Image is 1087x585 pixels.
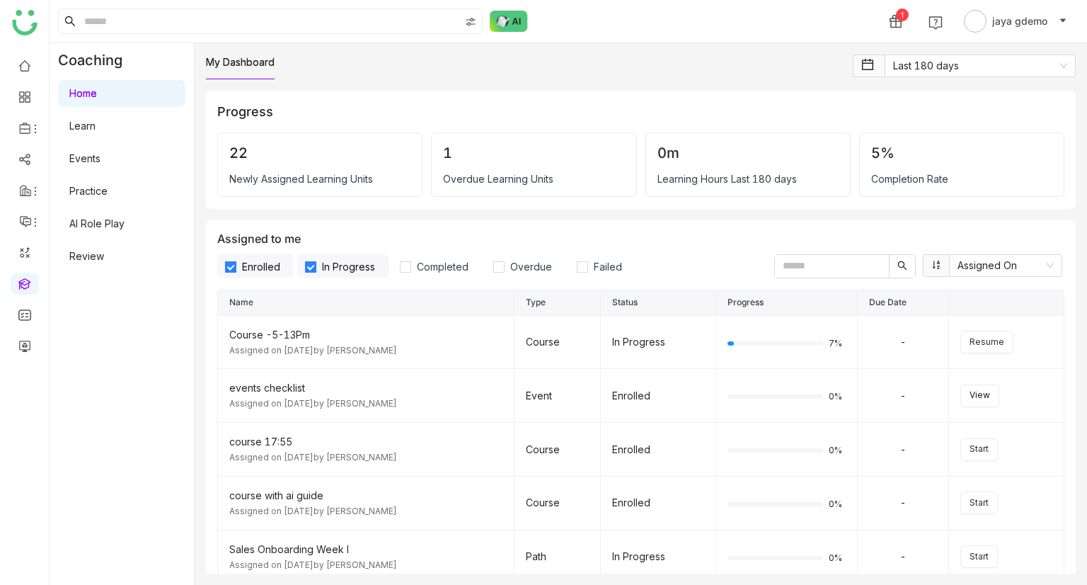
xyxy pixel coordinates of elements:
th: Due Date [858,290,950,316]
span: In Progress [316,261,381,273]
a: Home [69,87,97,99]
a: Events [69,152,100,164]
img: help.svg [928,16,943,30]
td: - [858,423,950,477]
div: In Progress [612,549,704,564]
span: 0% [829,554,846,562]
div: Course [526,442,589,458]
div: 5% [871,144,1052,161]
div: 1 [896,8,909,21]
div: Assigned on [DATE] by [PERSON_NAME] [229,559,502,572]
img: ask-buddy-normal.svg [490,11,528,32]
div: Sales Onboarding Week I [229,542,502,557]
div: course with ai guide [229,488,502,504]
td: - [858,369,950,423]
span: jaya gdemo [992,13,1047,29]
span: Completed [411,261,474,273]
div: Completion Rate [871,173,1052,185]
a: My Dashboard [206,56,275,68]
th: Status [601,290,716,316]
td: - [858,316,950,370]
button: View [960,385,999,407]
div: Path [526,549,589,564]
a: Review [69,250,104,262]
span: Overdue [505,261,558,273]
nz-select-item: Assigned On [957,255,1054,276]
div: In Progress [612,334,704,350]
a: Practice [69,185,108,197]
th: Name [218,290,514,316]
button: Start [960,438,998,461]
th: Progress [716,290,858,316]
span: Start [970,443,989,456]
td: - [858,530,950,584]
span: 0% [829,446,846,455]
div: course 17:55 [229,434,502,450]
div: Assigned on [DATE] by [PERSON_NAME] [229,451,502,465]
div: events checklist [229,380,502,396]
div: Assigned to me [217,232,1064,278]
a: Learn [69,120,96,132]
span: 0% [829,392,846,401]
div: 22 [229,144,410,161]
th: Type [514,290,601,316]
div: Course -5-13Pm [229,327,502,343]
td: - [858,477,950,530]
span: 0% [829,500,846,509]
div: Enrolled [612,442,704,458]
span: Start [970,496,989,510]
span: Resume [970,336,1004,349]
span: Failed [588,261,628,273]
button: Start [960,492,998,514]
img: logo [12,10,38,35]
div: Overdue Learning Units [443,173,624,185]
div: Assigned on [DATE] by [PERSON_NAME] [229,397,502,411]
div: Event [526,388,589,404]
div: Coaching [50,43,144,77]
button: Start [960,545,998,568]
nz-select-item: Last 180 days [893,55,1067,76]
div: Course [526,334,589,350]
div: Learning Hours Last 180 days [657,173,839,185]
div: Newly Assigned Learning Units [229,173,410,185]
div: Assigned on [DATE] by [PERSON_NAME] [229,505,502,518]
button: Resume [960,331,1013,353]
div: Course [526,495,589,511]
div: 1 [443,144,624,161]
div: Progress [217,102,1064,121]
span: Enrolled [236,261,286,273]
div: 0m [657,144,839,161]
div: Assigned on [DATE] by [PERSON_NAME] [229,344,502,358]
img: search-type.svg [465,16,476,28]
div: Enrolled [612,495,704,511]
span: View [970,389,990,402]
span: Start [970,550,989,564]
span: 7% [829,339,846,348]
button: jaya gdemo [961,10,1070,33]
a: AI Role Play [69,217,125,229]
img: avatar [964,10,987,33]
div: Enrolled [612,388,704,404]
